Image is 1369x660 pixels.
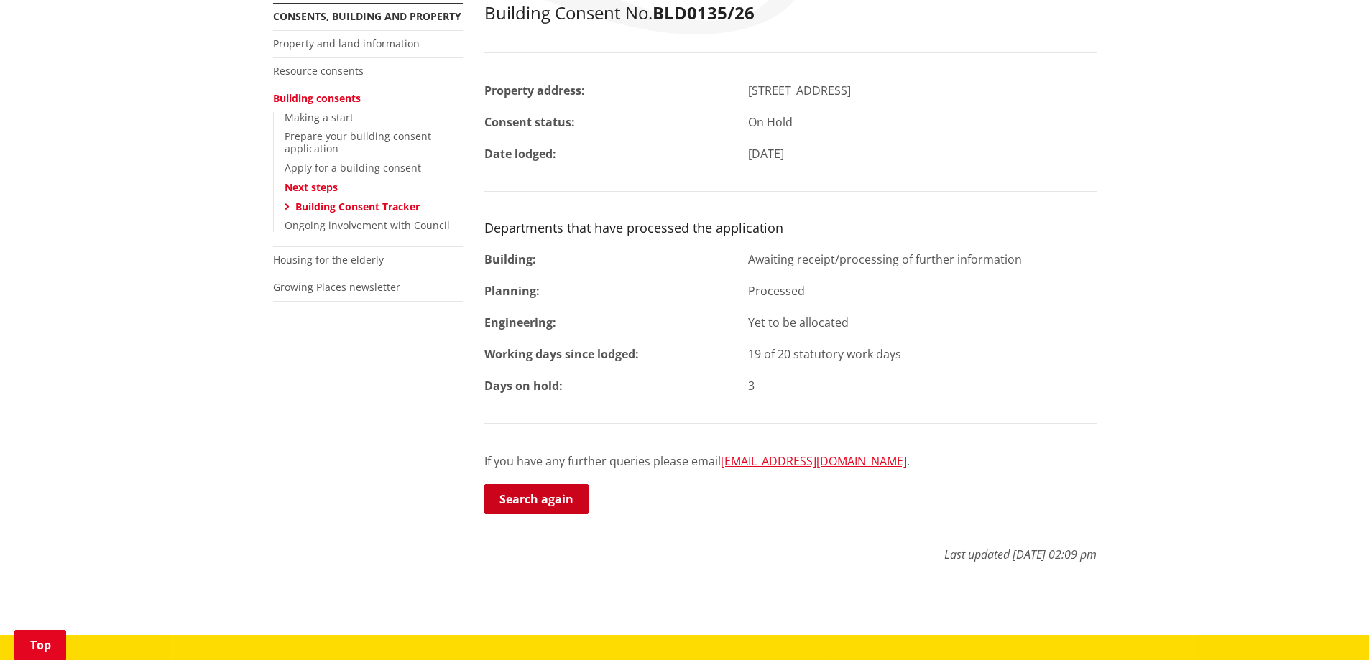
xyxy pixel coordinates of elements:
[484,315,556,330] strong: Engineering:
[273,9,461,23] a: Consents, building and property
[285,111,354,124] a: Making a start
[273,253,384,266] a: Housing for the elderly
[653,1,755,24] strong: BLD0135/26
[273,37,420,50] a: Property and land information
[737,251,1107,268] div: Awaiting receipt/processing of further information
[484,114,575,130] strong: Consent status:
[737,282,1107,299] div: Processed
[273,91,361,105] a: Building consents
[484,3,1097,24] h2: Building Consent No.
[285,129,431,155] a: Prepare your building consent application
[484,452,1097,470] p: If you have any further queries please email .
[737,314,1107,331] div: Yet to be allocated
[273,64,364,78] a: Resource consents
[737,345,1107,363] div: 19 of 20 statutory work days
[484,531,1097,563] p: Last updated [DATE] 02:09 pm
[484,346,639,362] strong: Working days since lodged:
[1303,600,1355,651] iframe: Messenger Launcher
[14,630,66,660] a: Top
[737,113,1107,131] div: On Hold
[484,83,585,98] strong: Property address:
[737,82,1107,99] div: [STREET_ADDRESS]
[737,377,1107,394] div: 3
[737,145,1107,162] div: [DATE]
[484,378,563,394] strong: Days on hold:
[484,484,589,514] a: Search again
[273,280,400,294] a: Growing Places newsletter
[484,251,536,267] strong: Building:
[484,283,540,299] strong: Planning:
[484,146,556,162] strong: Date lodged:
[721,453,907,469] a: [EMAIL_ADDRESS][DOMAIN_NAME]
[295,200,420,213] a: Building Consent Tracker
[285,161,421,175] a: Apply for a building consent
[285,218,450,232] a: Ongoing involvement with Council
[285,180,338,194] a: Next steps
[484,220,1097,236] h3: Departments that have processed the application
